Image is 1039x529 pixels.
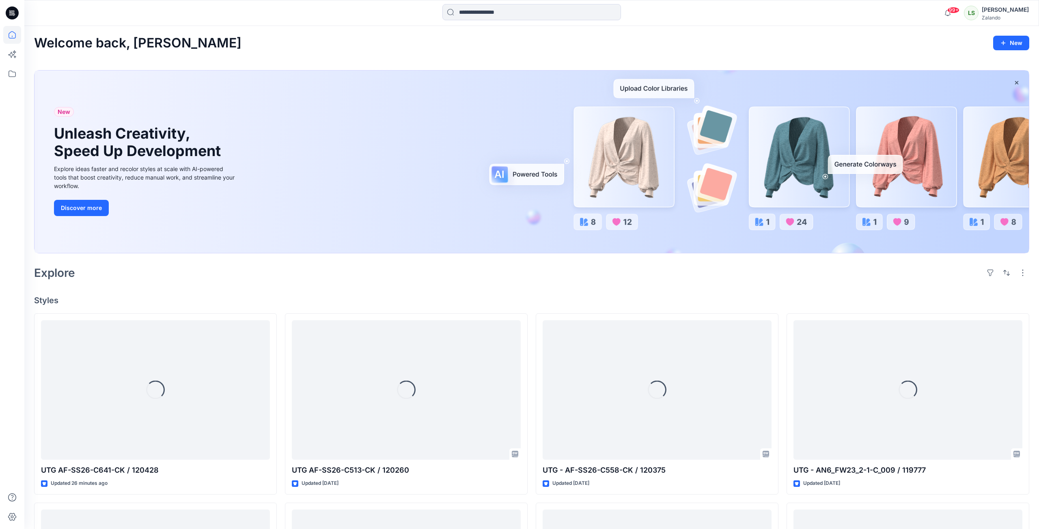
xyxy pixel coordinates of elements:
[34,36,241,51] h2: Welcome back, [PERSON_NAME]
[793,465,1022,476] p: UTG - AN6_FW23_2-1-C_009 / 119777
[34,296,1029,305] h4: Styles
[803,479,840,488] p: Updated [DATE]
[543,465,772,476] p: UTG - AF-SS26-C558-CK / 120375
[54,200,237,216] a: Discover more
[947,7,959,13] span: 99+
[982,15,1029,21] div: Zalando
[964,6,979,20] div: LS
[54,165,237,190] div: Explore ideas faster and recolor styles at scale with AI-powered tools that boost creativity, red...
[41,465,270,476] p: UTG AF-SS26-C641-CK / 120428
[292,465,521,476] p: UTG AF-SS26-C513-CK / 120260
[982,5,1029,15] div: [PERSON_NAME]
[34,266,75,279] h2: Explore
[302,479,338,488] p: Updated [DATE]
[54,200,109,216] button: Discover more
[993,36,1029,50] button: New
[552,479,589,488] p: Updated [DATE]
[58,107,70,117] span: New
[51,479,108,488] p: Updated 26 minutes ago
[54,125,224,160] h1: Unleash Creativity, Speed Up Development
